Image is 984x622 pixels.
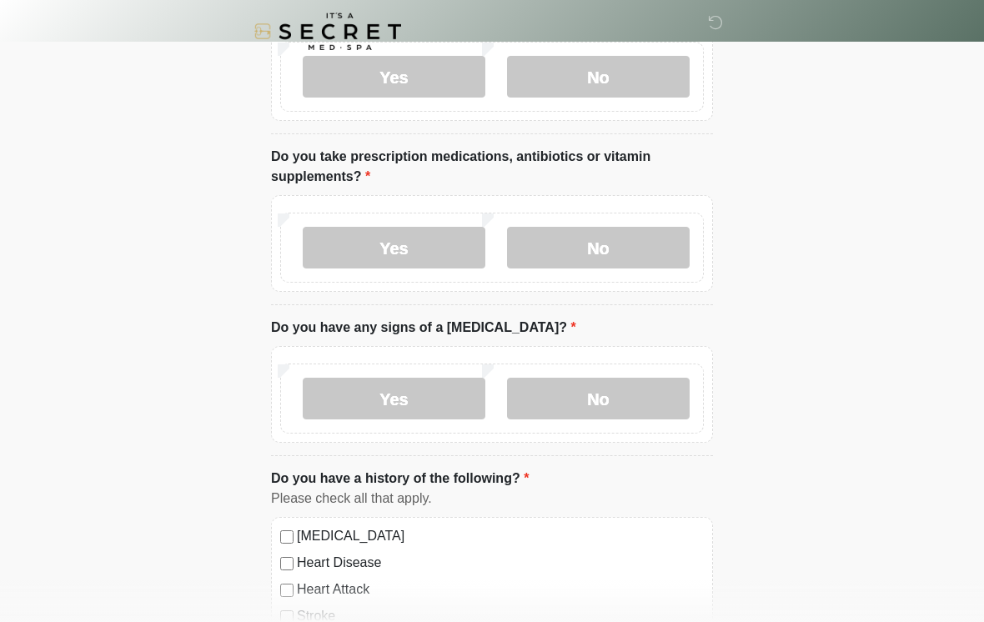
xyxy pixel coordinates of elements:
[271,147,713,187] label: Do you take prescription medications, antibiotics or vitamin supplements?
[303,378,485,419] label: Yes
[280,530,294,544] input: [MEDICAL_DATA]
[303,56,485,98] label: Yes
[297,579,704,599] label: Heart Attack
[297,526,704,546] label: [MEDICAL_DATA]
[271,318,576,338] label: Do you have any signs of a [MEDICAL_DATA]?
[297,553,704,573] label: Heart Disease
[507,56,690,98] label: No
[280,584,294,597] input: Heart Attack
[254,13,401,50] img: It's A Secret Med Spa Logo
[507,227,690,268] label: No
[507,378,690,419] label: No
[271,489,713,509] div: Please check all that apply.
[271,469,529,489] label: Do you have a history of the following?
[303,227,485,268] label: Yes
[280,557,294,570] input: Heart Disease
